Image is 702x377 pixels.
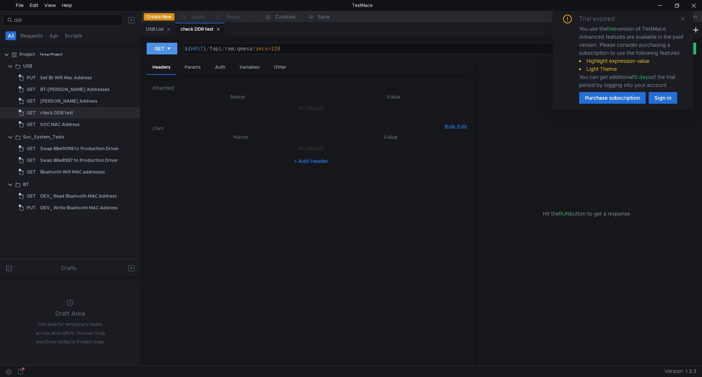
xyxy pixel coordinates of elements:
div: Soc_System_Tests [23,132,64,142]
div: Params [179,61,207,74]
button: Scripts [63,31,84,40]
div: Swap 88w9098 to Production Driver [40,143,119,154]
div: SOC MAC Address [40,119,80,130]
div: check DDR test [181,26,220,33]
div: [PERSON_NAME] Address [40,96,97,107]
div: Save [318,14,330,19]
nz-embed-empty: No Results [298,145,324,152]
div: Redo [227,12,239,21]
button: Redo [210,11,245,22]
button: Undo [174,11,210,22]
div: BT-[PERSON_NAME] Addresses [40,84,109,95]
button: Sign in [649,92,677,104]
span: GET [27,167,36,178]
span: Hit the button to get a response [543,210,630,218]
nz-embed-empty: No Results [298,105,324,111]
th: Name [164,133,317,141]
div: Headers [147,61,176,75]
div: USB [23,61,32,72]
span: GET [27,84,36,95]
div: GET [154,45,165,53]
span: GET [27,96,36,107]
button: + Add Header [291,157,331,165]
th: Value [317,92,470,101]
div: USB List [146,26,170,33]
div: Swap 88w8987 to Production Driver [40,155,118,166]
button: GET [147,43,177,54]
span: RUN [559,210,570,217]
h6: Own [152,124,442,133]
span: GET [27,191,36,202]
div: Other [268,61,292,74]
span: GET [27,107,36,118]
div: check DDR test [40,107,73,118]
h6: Inherited [152,84,470,92]
button: Api [47,31,60,40]
span: PUT [27,202,36,213]
div: Trial expired [579,15,623,23]
li: Highlight expression value [579,57,684,65]
span: PUT [27,72,36,83]
span: Version: 1.3.3 [664,366,696,377]
span: 15 days [633,74,651,80]
input: Search... [14,16,118,24]
div: Auth [209,61,231,74]
div: Bluetooth Wifi MAC addresses [40,167,105,178]
div: Drafts [61,264,76,273]
div: Variables [234,61,265,74]
button: All [5,31,16,40]
span: free [607,26,616,32]
div: Temp Project [39,49,63,60]
div: DEV_ Write Bluetooth MAC Address [40,202,118,213]
div: Undo [192,12,205,21]
div: BT [23,179,29,190]
div: You use the version of TestMace. Advanced features are available in the paid version. Please cons... [579,25,684,89]
div: Set Bt Wifi Mac Address [40,72,92,83]
th: Value [317,133,464,141]
div: DEV_ Read Bluetooth MAC Address [40,191,117,202]
button: Requests [18,31,45,40]
th: Name [158,92,317,101]
span: GET [27,155,36,166]
div: You can get additional of the trial period by logging into your account. [579,73,684,89]
button: Bulk Edit [442,122,470,131]
span: GET [27,143,36,154]
button: Purchase subscription [579,92,646,104]
button: Create New [144,13,174,20]
li: Light Theme [579,65,684,73]
span: GET [27,119,36,130]
div: Project [19,49,35,60]
div: Cookies [275,12,295,21]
